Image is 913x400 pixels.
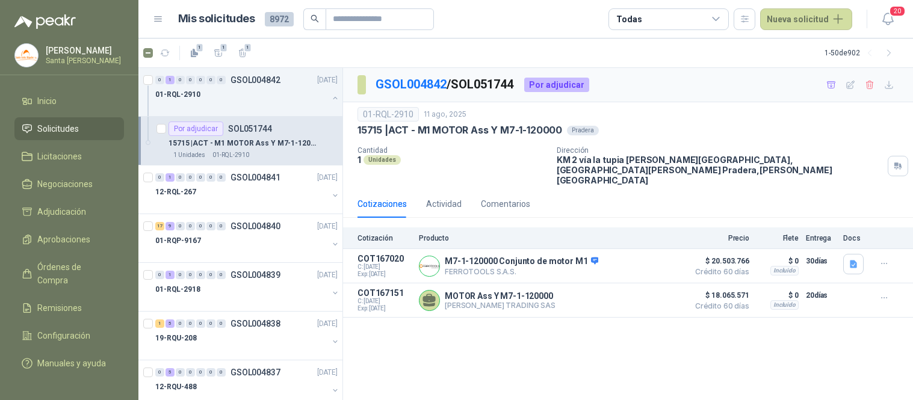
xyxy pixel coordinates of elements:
p: 01-RQL-2918 [155,284,200,295]
p: Flete [757,234,799,242]
p: Precio [689,234,749,242]
p: Entrega [806,234,836,242]
span: 1 [244,43,252,52]
p: [DATE] [317,318,338,330]
div: 0 [217,368,226,377]
div: 0 [196,173,205,182]
p: Producto [419,234,682,242]
div: 1 [166,76,175,84]
a: Adjudicación [14,200,124,223]
div: 0 [176,76,185,84]
a: Aprobaciones [14,228,124,251]
p: 12-RQU-488 [155,381,197,393]
div: 0 [196,368,205,377]
p: COT167151 [357,288,412,298]
span: Licitaciones [37,150,82,163]
p: SOL051744 [228,125,272,133]
div: 0 [186,368,195,377]
div: 0 [206,271,215,279]
div: 5 [166,319,175,328]
span: C: [DATE] [357,298,412,305]
p: [DATE] [317,221,338,232]
p: GSOL004838 [231,319,280,328]
p: [DATE] [317,269,338,281]
span: Crédito 60 días [689,268,749,275]
p: GSOL004842 [231,76,280,84]
p: M7-1-120000 Conjunto de motor M1 [445,256,598,267]
a: 0 1 0 0 0 0 0 GSOL004839[DATE] 01-RQL-2918 [155,268,340,306]
span: $ 20.503.766 [689,254,749,268]
p: GSOL004839 [231,271,280,279]
a: Negociaciones [14,173,124,195]
p: 19-RQU-208 [155,333,197,344]
p: 20 días [806,288,836,303]
img: Company Logo [419,256,439,276]
div: 0 [186,222,195,230]
p: $ 0 [757,254,799,268]
p: $ 0 [757,288,799,303]
p: GSOL004841 [231,173,280,182]
a: Inicio [14,90,124,112]
div: 0 [196,76,205,84]
span: 20 [889,5,906,17]
a: Licitaciones [14,145,124,168]
div: 0 [206,76,215,84]
span: Inicio [37,94,57,108]
div: Todas [616,13,642,26]
div: 0 [186,173,195,182]
div: 0 [206,368,215,377]
span: Aprobaciones [37,233,90,246]
a: 0 1 0 0 0 0 0 GSOL004842[DATE] 01-RQL-2910 [155,73,340,111]
div: 0 [176,368,185,377]
div: Incluido [770,300,799,310]
p: [PERSON_NAME] [46,46,121,55]
div: 0 [217,76,226,84]
p: KM 2 vía la tupia [PERSON_NAME][GEOGRAPHIC_DATA], [GEOGRAPHIC_DATA][PERSON_NAME] Pradera , [PERSO... [557,155,883,185]
div: 1 [166,173,175,182]
div: Pradera [567,126,599,135]
div: 1 [155,319,164,328]
img: Company Logo [15,44,38,67]
p: 12-RQL-267 [155,186,196,198]
a: Configuración [14,324,124,347]
div: 0 [155,368,164,377]
div: Por adjudicar [524,78,589,92]
p: 11 ago, 2025 [424,109,466,120]
div: Cotizaciones [357,197,407,211]
div: 5 [166,368,175,377]
div: 0 [206,222,215,230]
span: Manuales y ayuda [37,357,106,370]
span: Adjudicación [37,205,86,218]
p: [DATE] [317,172,338,183]
div: 0 [217,319,226,328]
button: 1 [185,43,204,63]
button: 20 [877,8,899,30]
div: 1 Unidades [169,150,210,160]
span: 8972 [265,12,294,26]
span: 1 [220,43,228,52]
span: Crédito 60 días [689,303,749,310]
button: 1 [233,43,252,63]
div: 1 - 50 de 902 [825,43,899,63]
div: 0 [196,222,205,230]
p: 01-RQP-9167 [155,235,201,247]
p: MOTOR Ass Y M7-1-120000 [445,291,556,301]
span: $ 18.065.571 [689,288,749,303]
a: Remisiones [14,297,124,319]
div: 01-RQL-2910 [357,107,419,122]
div: 0 [186,271,195,279]
div: 17 [155,222,164,230]
a: 0 1 0 0 0 0 0 GSOL004841[DATE] 12-RQL-267 [155,170,340,209]
div: 9 [166,222,175,230]
a: 17 9 0 0 0 0 0 GSOL004840[DATE] 01-RQP-9167 [155,219,340,257]
a: GSOL004842 [376,77,447,91]
p: [DATE] [317,75,338,86]
button: Nueva solicitud [760,8,852,30]
button: 1 [209,43,228,63]
span: Configuración [37,329,90,342]
div: 0 [186,76,195,84]
a: Solicitudes [14,117,124,140]
p: [PERSON_NAME] TRADING SAS [445,301,556,310]
p: Dirección [557,146,883,155]
p: 01-RQL-2910 [155,89,200,100]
